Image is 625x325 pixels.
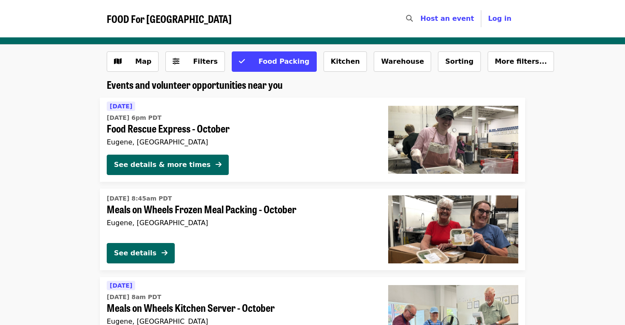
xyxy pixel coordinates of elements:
time: [DATE] 6pm PDT [107,113,162,122]
span: Food Rescue Express - October [107,122,375,135]
button: Sorting [438,51,480,72]
button: Show map view [107,51,159,72]
button: Warehouse [374,51,431,72]
div: Eugene, [GEOGRAPHIC_DATA] [107,219,375,227]
button: Filters (0 selected) [165,51,225,72]
button: More filters... [488,51,554,72]
span: More filters... [495,57,547,65]
input: Search [418,8,425,29]
time: [DATE] 8:45am PDT [107,194,172,203]
span: Food Packing [259,57,310,65]
a: See details for "Food Rescue Express - October" [100,98,525,182]
div: Eugene, [GEOGRAPHIC_DATA] [107,138,375,146]
span: Filters [193,57,218,65]
a: FOOD For [GEOGRAPHIC_DATA] [107,13,232,25]
i: arrow-right icon [162,249,168,257]
time: [DATE] 8am PDT [107,293,161,302]
span: Log in [488,14,511,23]
span: Meals on Wheels Frozen Meal Packing - October [107,203,375,215]
img: Food Rescue Express - October organized by FOOD For Lane County [388,106,518,174]
button: See details [107,243,175,263]
button: See details & more times [107,155,229,175]
span: [DATE] [110,282,132,289]
i: arrow-right icon [216,161,222,169]
span: FOOD For [GEOGRAPHIC_DATA] [107,11,232,26]
i: search icon [406,14,413,23]
span: Map [135,57,151,65]
button: Kitchen [324,51,367,72]
span: Meals on Wheels Kitchen Server - October [107,302,375,314]
i: map icon [114,57,122,65]
a: Host an event [420,14,474,23]
div: See details [114,248,156,258]
div: See details & more times [114,160,210,170]
a: See details for "Meals on Wheels Frozen Meal Packing - October" [100,189,525,270]
span: [DATE] [110,103,132,110]
img: Meals on Wheels Frozen Meal Packing - October organized by FOOD For Lane County [388,195,518,263]
button: Log in [481,10,518,27]
i: check icon [239,57,245,65]
span: Events and volunteer opportunities near you [107,77,283,92]
button: Food Packing [232,51,317,72]
i: sliders-h icon [173,57,179,65]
